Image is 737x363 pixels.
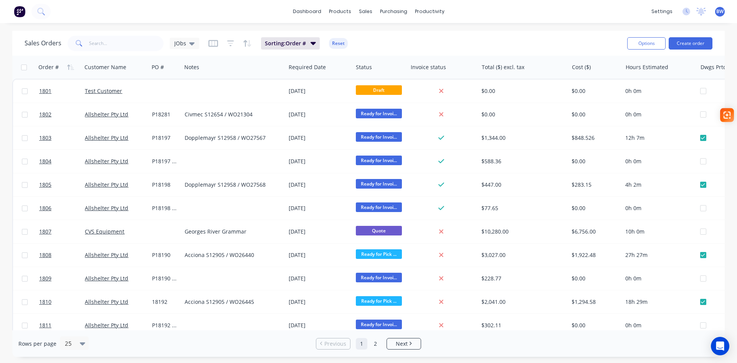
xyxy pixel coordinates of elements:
[627,37,666,50] button: Options
[625,157,691,165] div: 0h 0m
[289,275,350,282] div: [DATE]
[313,338,424,350] ul: Pagination
[185,228,278,235] div: Georges River Grammar
[481,204,561,212] div: $77.65
[329,38,348,49] button: Reset
[711,337,729,355] div: Open Intercom Messenger
[185,111,278,118] div: Civmec S12654 / WO21304
[85,228,124,235] a: CVS Equipment
[85,204,128,212] a: Allshelter Pty Ltd
[625,134,691,142] div: 12h 7m
[289,63,326,71] div: Required Date
[356,273,402,282] span: Ready for Invoi...
[356,132,402,142] span: Ready for Invoi...
[39,228,51,235] span: 1807
[289,298,350,306] div: [DATE]
[39,126,85,149] a: 1803
[669,37,712,50] button: Create order
[625,322,691,329] div: 0h 0m
[396,340,408,348] span: Next
[39,322,51,329] span: 1811
[289,157,350,165] div: [DATE]
[356,296,402,306] span: Ready for Pick ...
[411,6,448,17] div: productivity
[39,275,51,282] span: 1809
[39,80,85,103] a: 1801
[625,87,691,95] div: 0h 0m
[572,87,616,95] div: $0.00
[626,63,668,71] div: Hours Estimated
[265,40,306,47] span: Sorting: Order #
[648,6,676,17] div: settings
[185,181,278,189] div: Dopplemayr S12958 / WO27568
[625,111,691,118] div: 0h 0m
[85,111,128,118] a: Allshelter Pty Ltd
[14,6,25,17] img: Factory
[572,157,616,165] div: $0.00
[184,63,199,71] div: Notes
[572,63,591,71] div: Cost ($)
[370,338,381,350] a: Page 2
[356,179,402,189] span: Ready for Invoi...
[39,111,51,118] span: 1802
[85,251,128,259] a: Allshelter Pty Ltd
[481,157,561,165] div: $588.36
[261,37,320,50] button: Sorting:Order #
[25,40,61,47] h1: Sales Orders
[316,340,350,348] a: Previous page
[152,181,177,189] div: P18198
[85,157,128,165] a: Allshelter Pty Ltd
[39,197,85,220] a: 1806
[572,251,616,259] div: $1,922.48
[356,249,402,259] span: Ready for Pick ...
[481,298,561,306] div: $2,041.00
[289,251,350,259] div: [DATE]
[325,6,355,17] div: products
[625,298,691,306] div: 18h 29m
[39,173,85,196] a: 1805
[625,204,691,212] div: 0h 0m
[482,63,524,71] div: Total ($) excl. tax
[174,39,186,47] span: JObs
[572,322,616,329] div: $0.00
[39,181,51,189] span: 1805
[356,85,402,95] span: Draft
[152,134,177,142] div: P18197
[572,111,616,118] div: $0.00
[356,202,402,212] span: Ready for Invoi...
[289,111,350,118] div: [DATE]
[39,290,85,313] a: 1810
[185,251,278,259] div: Acciona S12905 / WO26440
[481,111,561,118] div: $0.00
[625,275,691,282] div: 0h 0m
[481,87,561,95] div: $0.00
[152,275,177,282] div: P18190 Plates
[481,181,561,189] div: $447.00
[625,228,691,235] div: 10h 0m
[289,228,350,235] div: [DATE]
[481,322,561,329] div: $302.11
[85,181,128,188] a: Allshelter Pty Ltd
[387,340,421,348] a: Next page
[572,275,616,282] div: $0.00
[481,251,561,259] div: $3,027.00
[481,275,561,282] div: $228.77
[289,87,350,95] div: [DATE]
[355,6,376,17] div: sales
[572,298,616,306] div: $1,294.58
[572,204,616,212] div: $0.00
[324,340,346,348] span: Previous
[185,134,278,142] div: Dopplemayr S12958 / WO27567
[39,244,85,267] a: 1808
[85,322,128,329] a: Allshelter Pty Ltd
[289,6,325,17] a: dashboard
[289,134,350,142] div: [DATE]
[625,251,691,259] div: 27h 27m
[39,157,51,165] span: 1804
[39,204,51,212] span: 1806
[38,63,59,71] div: Order #
[716,8,724,15] span: BW
[572,181,616,189] div: $283.15
[18,340,56,348] span: Rows per page
[39,134,51,142] span: 1803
